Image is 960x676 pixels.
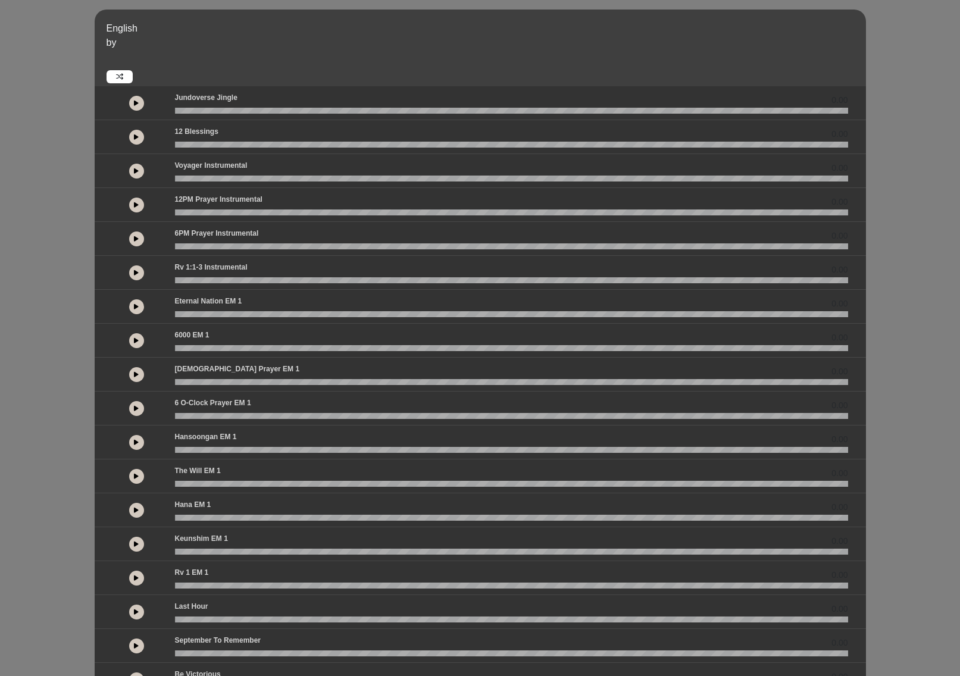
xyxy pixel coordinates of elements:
span: 0.00 [831,196,848,208]
p: The Will EM 1 [175,465,221,476]
p: 6PM Prayer Instrumental [175,228,259,239]
span: 0.00 [831,264,848,276]
span: 0.00 [831,399,848,412]
span: 0.00 [831,535,848,547]
p: Rv 1:1-3 Instrumental [175,262,248,273]
p: September to Remember [175,635,261,646]
span: 0.00 [831,569,848,581]
p: Keunshim EM 1 [175,533,228,544]
span: 0.00 [831,467,848,480]
span: 0.00 [831,230,848,242]
span: by [107,37,117,48]
p: Voyager Instrumental [175,160,248,171]
span: 0.00 [831,637,848,649]
span: 0.00 [831,331,848,344]
span: 0.00 [831,603,848,615]
p: Jundoverse Jingle [175,92,237,103]
p: Eternal Nation EM 1 [175,296,242,306]
span: 0.00 [831,501,848,514]
span: 0.00 [831,365,848,378]
p: Rv 1 EM 1 [175,567,209,578]
span: 0.00 [831,433,848,446]
p: 12 Blessings [175,126,218,137]
p: 12PM Prayer Instrumental [175,194,262,205]
p: 6 o-clock prayer EM 1 [175,398,251,408]
span: 0.00 [831,94,848,107]
p: [DEMOGRAPHIC_DATA] prayer EM 1 [175,364,300,374]
span: 0.00 [831,162,848,174]
p: Hansoongan EM 1 [175,431,237,442]
p: 6000 EM 1 [175,330,209,340]
p: Last Hour [175,601,208,612]
span: 0.00 [831,298,848,310]
p: Hana EM 1 [175,499,211,510]
p: English [107,21,863,36]
span: 0.00 [831,128,848,140]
